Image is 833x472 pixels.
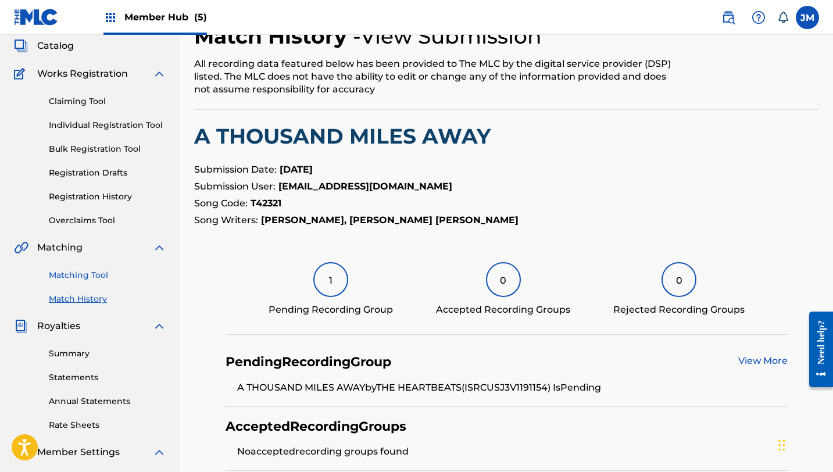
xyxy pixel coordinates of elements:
img: expand [152,241,166,255]
img: MLC Logo [14,9,59,26]
h2: Match History [194,23,353,49]
div: 1 [313,262,348,297]
a: Overclaims Tool [49,214,166,227]
img: search [721,10,735,24]
h4: - View Submission [353,23,542,49]
span: Works Registration [37,67,128,81]
span: Member Hub [124,10,207,24]
span: Submission Date: [194,164,277,175]
div: Rejected Recording Groups [613,303,745,317]
a: Public Search [717,6,740,29]
div: Pending Recording Group [269,303,393,317]
a: Statements [49,371,166,384]
a: Matching Tool [49,269,166,281]
a: Registration Drafts [49,167,166,179]
div: Help [747,6,770,29]
img: Royalties [14,319,28,333]
span: Submission User: [194,181,276,192]
img: expand [152,67,166,81]
div: User Menu [796,6,819,29]
a: Bulk Registration Tool [49,143,166,155]
div: Notifications [777,12,789,23]
h4: Pending Recording Group [226,354,391,370]
a: CatalogCatalog [14,39,74,53]
span: Song Code: [194,198,248,209]
a: Claiming Tool [49,95,166,108]
div: 0 [486,262,521,297]
img: expand [152,445,166,459]
img: Top Rightsholders [103,10,117,24]
iframe: Chat Widget [775,416,833,472]
img: Works Registration [14,67,29,81]
div: Drag [778,428,785,463]
strong: T42321 [251,198,281,209]
a: View More [738,355,788,366]
h4: Accepted Recording Groups [226,419,406,435]
span: Member Settings [37,445,120,459]
div: Accepted Recording Groups [436,303,570,317]
span: (5) [194,12,207,23]
strong: [DATE] [280,164,313,175]
h2: A THOUSAND MILES AWAY [194,123,819,149]
div: All recording data featured below has been provided to The MLC by the digital service provider (D... [194,58,675,96]
span: Catalog [37,39,74,53]
a: Match History [49,293,166,305]
a: Summary [49,348,166,360]
span: Song Writers: [194,214,258,226]
strong: [PERSON_NAME], [PERSON_NAME] [PERSON_NAME] [261,214,519,226]
img: help [752,10,766,24]
iframe: Resource Center [800,302,833,396]
img: expand [152,319,166,333]
li: No accepted recording groups found [237,445,788,459]
img: Catalog [14,39,28,53]
a: Registration History [49,191,166,203]
a: Individual Registration Tool [49,119,166,131]
img: Matching [14,241,28,255]
li: A THOUSAND MILES AWAY by THE HEARTBEATS (ISRC USJ3V1191154 ) Is Pending [237,381,788,395]
span: Matching [37,241,83,255]
div: 0 [662,262,696,297]
a: Rate Sheets [49,419,166,431]
span: Royalties [37,319,80,333]
strong: [EMAIL_ADDRESS][DOMAIN_NAME] [278,181,452,192]
a: Annual Statements [49,395,166,407]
